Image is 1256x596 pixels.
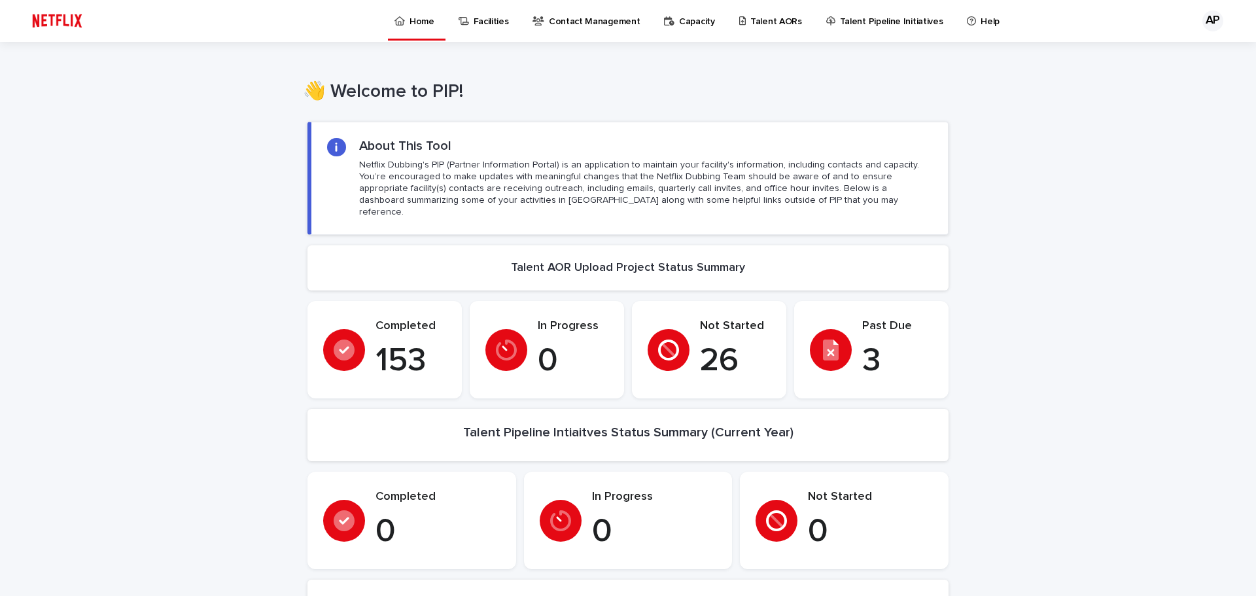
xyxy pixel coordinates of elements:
p: 0 [538,342,608,381]
h2: Talent Pipeline Intiaitves Status Summary (Current Year) [463,425,794,440]
p: 26 [700,342,771,381]
p: Not Started [808,490,933,504]
div: AP [1202,10,1223,31]
p: Completed [375,490,500,504]
p: 0 [375,512,500,552]
p: 3 [862,342,933,381]
h1: 👋 Welcome to PIP! [303,81,944,103]
p: Completed [375,319,446,334]
p: Netflix Dubbing's PIP (Partner Information Portal) is an application to maintain your facility's ... [359,159,932,219]
h2: Talent AOR Upload Project Status Summary [511,261,745,275]
p: In Progress [538,319,608,334]
p: Not Started [700,319,771,334]
p: In Progress [592,490,717,504]
h2: About This Tool [359,138,451,154]
p: 0 [592,512,717,552]
p: 153 [375,342,446,381]
img: ifQbXi3ZQGMSEF7WDB7W [26,8,88,34]
p: 0 [808,512,933,552]
p: Past Due [862,319,933,334]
